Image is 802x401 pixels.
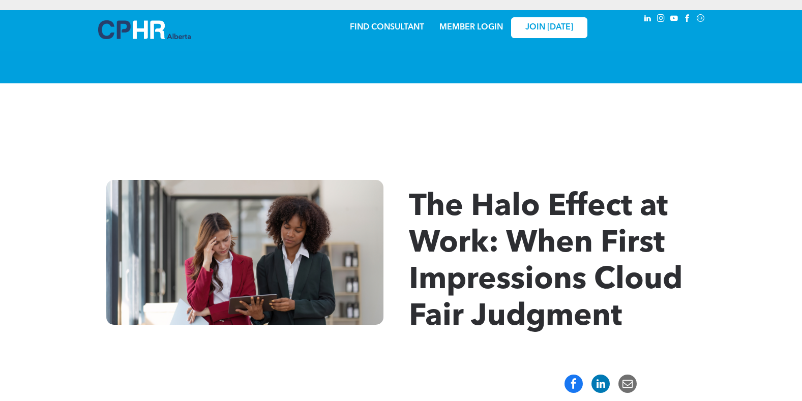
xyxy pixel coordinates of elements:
span: JOIN [DATE] [525,23,573,33]
a: facebook [682,13,693,26]
a: instagram [656,13,667,26]
a: linkedin [642,13,654,26]
a: youtube [669,13,680,26]
a: JOIN [DATE] [511,17,587,38]
span: The Halo Effect at Work: When First Impressions Cloud Fair Judgment [409,192,682,332]
a: MEMBER LOGIN [439,23,503,32]
a: Social network [695,13,706,26]
a: FIND CONSULTANT [350,23,424,32]
img: A blue and white logo for cp alberta [98,20,191,39]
